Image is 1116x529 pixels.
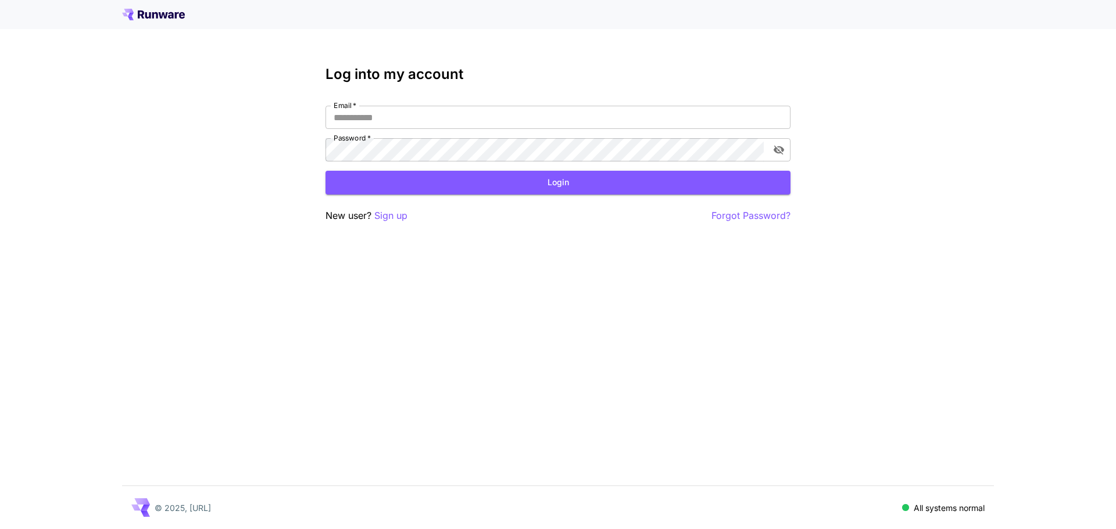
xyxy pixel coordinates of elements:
[155,502,211,514] p: © 2025, [URL]
[768,139,789,160] button: toggle password visibility
[374,208,407,223] button: Sign up
[325,66,791,82] h3: Log into my account
[334,100,356,110] label: Email
[914,502,985,514] p: All systems normal
[334,133,371,143] label: Password
[325,208,407,223] p: New user?
[711,208,791,223] button: Forgot Password?
[325,171,791,195] button: Login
